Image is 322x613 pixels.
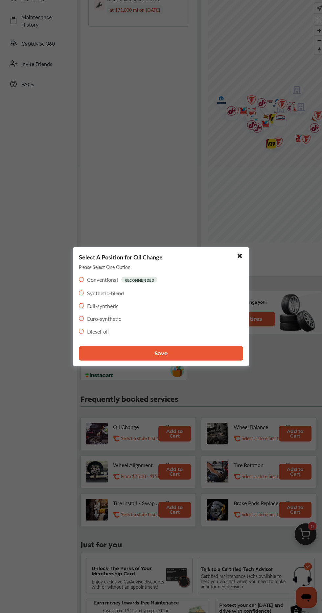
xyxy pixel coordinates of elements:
[154,350,168,357] span: Save
[87,302,119,309] label: Full-synthetic
[121,276,157,282] p: RECOMMENDED
[87,289,124,296] label: Synthetic-blend
[79,263,132,270] p: Please Select One Option:
[87,315,121,322] label: Euro-synthetic
[79,346,243,360] button: Save
[87,276,118,283] label: Conventional
[79,253,163,261] p: Select A Position for Oil Change
[87,327,109,335] label: Diesel-oil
